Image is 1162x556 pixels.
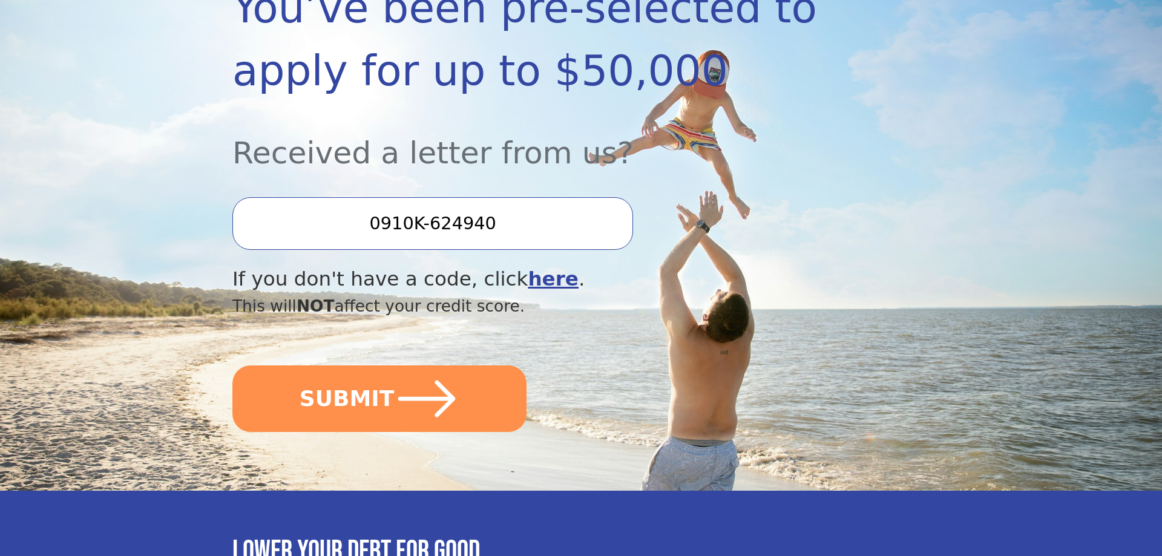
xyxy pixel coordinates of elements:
div: This will affect your credit score. [232,294,825,318]
span: NOT [297,296,335,315]
a: here [528,267,579,290]
div: Received a letter from us? [232,102,825,175]
input: Enter your Offer Code: [232,197,633,249]
div: If you don't have a code, click . [232,264,825,294]
button: SUBMIT [232,365,527,432]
